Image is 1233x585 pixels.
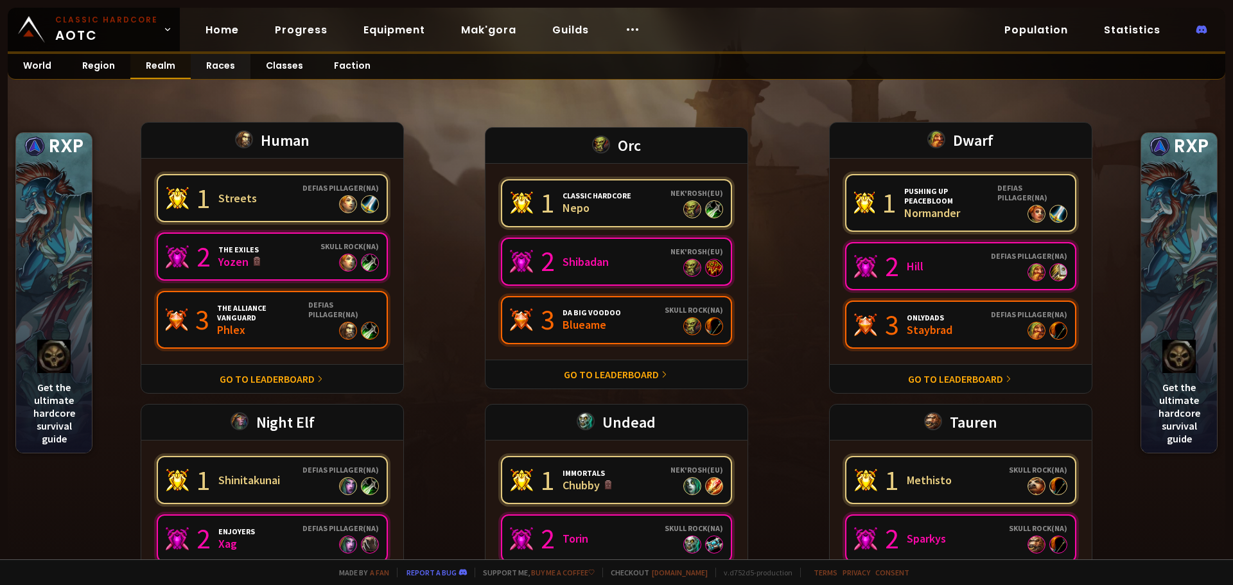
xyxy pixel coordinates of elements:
[501,238,732,286] a: 2ShibadanNek'Rosh(EU)
[320,241,379,251] div: Skull Rock ( NA )
[24,136,45,157] img: rxp logo
[157,232,388,281] a: 2The ExilesYozenSkull Rock(NA)
[218,191,257,205] div: Streets
[157,291,388,349] a: 3The Alliance VanguardPhlexDefias Pillager(NA)
[845,301,1076,349] a: 3OnlyDadsStaybradDefias Pillager(NA)
[218,254,261,269] div: Yozen
[531,568,595,577] a: Buy me a coffee
[665,523,723,533] div: Skull Rock ( NA )
[8,54,67,79] a: World
[907,259,923,274] div: Hill
[218,473,280,487] div: Shinitakunai
[485,127,748,164] div: Orc
[15,132,92,453] a: rxp logoRXPlogo hcGet the ultimate hardcore survival guide
[994,17,1078,43] a: Population
[845,514,1076,563] a: 2SparkysSkull Rock(NA)
[1009,523,1067,533] div: Skull Rock ( NA )
[501,456,732,504] a: 1ImmortalsChubbyNek'Rosh(EU)
[141,122,404,159] div: Human
[845,242,1076,290] a: 2HillDefias Pillager(NA)
[16,133,92,160] div: RXP
[845,456,1076,504] a: 1MethistoSkull Rock(NA)
[218,527,255,536] div: Enjoyers
[991,310,1067,319] div: Defias Pillager ( NA )
[157,514,388,563] a: 2EnjoyersXagDefias Pillager(NA)
[353,17,435,43] a: Equipment
[907,322,952,337] div: Staybrad
[670,247,723,256] div: Nek'Rosh ( EU )
[715,568,792,577] span: v. d752d5 - production
[191,54,250,79] a: Races
[501,514,732,563] a: 2TorinSkull Rock(NA)
[563,478,613,493] div: Chubby
[1141,132,1218,453] a: rxp logoRXPlogo hcGet the ultimate hardcore survival guide
[1009,465,1067,475] div: Skull Rock ( NA )
[485,404,748,441] div: Undead
[331,568,389,577] span: Made by
[195,17,249,43] a: Home
[16,332,92,453] div: Get the ultimate hardcore survival guide
[130,54,191,79] a: Realm
[501,296,732,344] a: 3Da Big VoodooBlueameSkull Rock(NA)
[302,523,379,533] div: Defias Pillager ( NA )
[370,568,389,577] a: a fan
[602,568,708,577] span: Checkout
[55,14,158,26] small: Classic Hardcore
[302,465,379,475] div: Defias Pillager ( NA )
[991,251,1067,261] div: Defias Pillager ( NA )
[904,205,990,220] div: Normander
[220,372,315,385] a: Go to leaderboard
[563,531,588,546] div: Torin
[997,183,1067,202] div: Defias Pillager ( NA )
[845,174,1076,232] a: 1Pushing Up PeacebloomNormanderDefias Pillager(NA)
[652,568,708,577] a: [DOMAIN_NAME]
[218,536,255,551] div: Xag
[1094,17,1171,43] a: Statistics
[302,183,379,193] div: Defias Pillager ( NA )
[563,317,621,332] div: Blueame
[843,568,870,577] a: Privacy
[319,54,386,79] a: Faction
[542,17,599,43] a: Guilds
[670,188,723,198] div: Nek'Rosh ( EU )
[218,245,261,254] div: The Exiles
[563,308,621,317] div: Da Big Voodoo
[501,179,732,227] a: 1Classic HardcoreNepoNek'Rosh(EU)
[1141,133,1217,160] div: RXP
[563,254,609,269] div: Shibadan
[157,174,388,222] a: 1StreetsDefias Pillager(NA)
[908,372,1003,385] a: Go to leaderboard
[670,465,723,475] div: Nek'Rosh ( EU )
[265,17,338,43] a: Progress
[8,8,180,51] a: Classic HardcoreAOTC
[141,404,404,441] div: Night Elf
[907,313,952,322] div: OnlyDads
[665,305,723,315] div: Skull Rock ( NA )
[829,404,1092,441] div: Tauren
[563,191,631,200] div: Classic Hardcore
[564,368,659,381] a: Go to leaderboard
[814,568,837,577] a: Terms
[475,568,595,577] span: Support me,
[904,186,990,205] div: Pushing Up Peacebloom
[55,14,158,45] span: AOTC
[217,303,301,322] div: The Alliance Vanguard
[451,17,527,43] a: Mak'gora
[829,122,1092,159] div: Dwarf
[250,54,319,79] a: Classes
[875,568,909,577] a: Consent
[407,568,457,577] a: Report a bug
[37,340,71,373] img: logo hc
[907,473,952,487] div: Methisto
[563,200,631,215] div: Nepo
[1150,136,1170,157] img: rxp logo
[1141,332,1217,453] div: Get the ultimate hardcore survival guide
[157,456,388,504] a: 1ShinitakunaiDefias Pillager(NA)
[563,468,613,478] div: Immortals
[308,300,380,319] div: Defias Pillager ( NA )
[907,531,946,546] div: Sparkys
[1162,340,1196,373] img: logo hc
[217,322,301,337] div: Phlex
[67,54,130,79] a: Region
